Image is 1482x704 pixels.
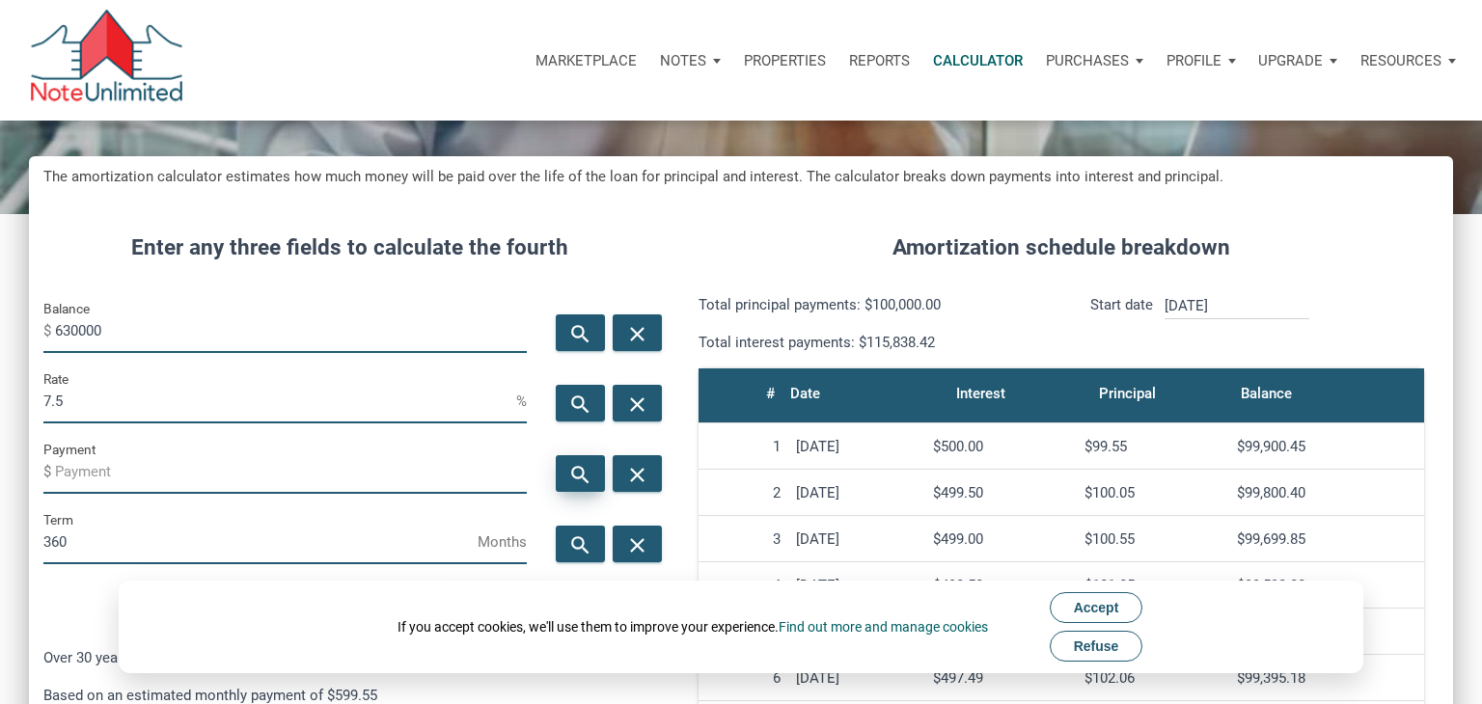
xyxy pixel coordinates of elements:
label: Rate [43,367,69,391]
p: Notes [660,52,706,69]
div: $102.06 [1084,669,1221,687]
img: NoteUnlimited [29,10,184,111]
i: close [626,462,649,486]
p: Upgrade [1258,52,1323,69]
div: $100.05 [1084,484,1221,501]
p: Marketplace [535,52,637,69]
p: Calculator [933,52,1023,69]
button: search [556,455,605,492]
h5: The amortization calculator estimates how much money will be paid over the life of the loan for p... [43,166,1439,188]
button: Upgrade [1247,32,1349,90]
button: Refuse [1050,631,1143,662]
div: 1 [706,438,781,455]
div: Balance [1241,380,1292,407]
div: [DATE] [796,438,918,455]
div: 4 [706,577,781,594]
button: close [613,526,662,562]
button: Profile [1155,32,1248,90]
button: close [613,455,662,492]
button: search [556,385,605,421]
p: Total interest payments: $115,838.42 [699,331,1047,354]
div: Principal [1099,380,1156,407]
i: search [568,532,591,556]
a: Properties [732,32,837,90]
div: # [766,380,775,407]
div: [DATE] [796,530,918,548]
div: $499.00 [933,530,1070,548]
i: search [568,392,591,416]
span: % [516,386,527,417]
label: Balance [43,297,90,320]
i: close [626,321,649,345]
p: Reports [849,52,910,69]
p: Start date [1090,293,1153,354]
span: Accept [1074,600,1119,615]
input: Rate [43,380,516,423]
div: $101.05 [1084,577,1221,594]
i: close [626,392,649,416]
div: If you accept cookies, we'll use them to improve your experience. [398,617,988,636]
div: 3 [706,530,781,548]
button: Marketplace [524,32,648,90]
div: $500.00 [933,438,1070,455]
div: 6 [706,669,781,687]
button: Resources [1349,32,1468,90]
button: Accept [1050,592,1143,623]
div: $99,395.18 [1237,669,1416,687]
p: Over 30 years you'll pay: $215,838.42 [43,646,655,669]
p: Purchases [1046,52,1129,69]
button: Notes [648,32,732,90]
h4: Enter any three fields to calculate the fourth [43,231,655,264]
button: Reports [837,32,921,90]
div: $499.50 [933,484,1070,501]
div: [DATE] [796,484,918,501]
i: search [568,321,591,345]
span: Months [478,527,527,557]
button: close [613,385,662,421]
span: $ [43,456,55,487]
div: $497.49 [933,669,1070,687]
div: [DATE] [796,669,918,687]
button: Purchases [1034,32,1155,90]
button: close [613,314,662,351]
label: Payment [43,438,96,461]
a: Find out more and manage cookies [779,619,988,635]
h4: Amortization schedule breakdown [684,231,1439,264]
div: $99,800.40 [1237,484,1416,501]
i: close [626,532,649,556]
input: Term [43,521,478,564]
div: 2 [706,484,781,501]
div: Date [790,380,820,407]
div: Interest [956,380,1005,407]
p: Profile [1166,52,1221,69]
p: Properties [744,52,826,69]
div: $498.50 [933,577,1070,594]
span: Refuse [1074,638,1119,654]
label: Term [43,508,73,531]
div: $99,900.45 [1237,438,1416,455]
div: $99.55 [1084,438,1221,455]
i: search [568,462,591,486]
div: $99,598.80 [1237,577,1416,594]
p: Total principal payments: $100,000.00 [699,293,1047,316]
input: Payment [55,450,527,494]
span: $ [43,315,55,346]
button: search [556,314,605,351]
div: [DATE] [796,577,918,594]
button: search [556,526,605,562]
a: Calculator [921,32,1034,90]
p: Resources [1360,52,1441,69]
input: Balance [55,310,527,353]
div: $100.55 [1084,530,1221,548]
div: $99,699.85 [1237,530,1416,548]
